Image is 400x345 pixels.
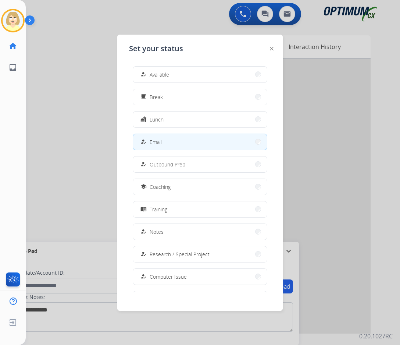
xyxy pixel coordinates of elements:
mat-icon: how_to_reg [140,251,147,257]
button: Outbound Prep [133,156,267,172]
mat-icon: home [8,42,17,50]
button: Coaching [133,179,267,195]
button: Internet Issue [133,291,267,307]
mat-icon: how_to_reg [140,139,147,145]
span: Notes [150,228,164,236]
button: Computer Issue [133,269,267,285]
button: Notes [133,224,267,240]
span: Email [150,138,162,146]
mat-icon: inbox [8,63,17,72]
mat-icon: how_to_reg [140,229,147,235]
span: Outbound Prep [150,161,185,168]
p: 0.20.1027RC [359,332,393,341]
span: Lunch [150,116,164,123]
span: Available [150,71,169,78]
mat-icon: how_to_reg [140,161,147,168]
button: Break [133,89,267,105]
mat-icon: how_to_reg [140,274,147,280]
mat-icon: school [140,184,147,190]
span: Computer Issue [150,273,187,281]
button: Lunch [133,112,267,127]
button: Research / Special Project [133,246,267,262]
mat-icon: how_to_reg [140,71,147,78]
img: close-button [270,47,274,50]
span: Break [150,93,163,101]
img: avatar [3,10,23,31]
button: Training [133,201,267,217]
button: Email [133,134,267,150]
button: Available [133,67,267,82]
span: Set your status [129,43,183,54]
span: Research / Special Project [150,250,210,258]
span: Training [150,205,167,213]
mat-icon: free_breakfast [140,94,147,100]
mat-icon: fastfood [140,116,147,123]
span: Coaching [150,183,171,191]
mat-icon: menu_book [140,206,147,212]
